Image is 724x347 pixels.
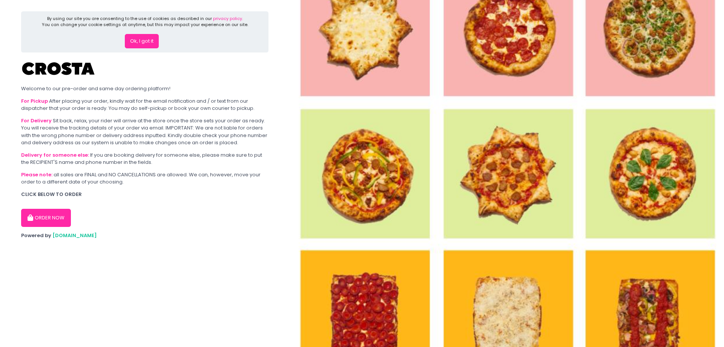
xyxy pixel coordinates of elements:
[21,191,268,198] div: CLICK BELOW TO ORDER
[21,151,268,166] div: If you are booking delivery for someone else, please make sure to put the RECIPIENT'S name and ph...
[21,97,268,112] div: After placing your order, kindly wait for the email notification and / or text from our dispatche...
[42,15,248,28] div: By using our site you are consenting to the use of cookies as described in our You can change you...
[125,34,159,48] button: Ok, I got it
[52,232,97,239] a: [DOMAIN_NAME]
[21,117,268,147] div: Sit back, relax, your rider will arrive at the store once the store sets your order as ready. You...
[21,117,52,124] b: For Delivery
[21,232,268,239] div: Powered by
[21,171,52,178] b: Please note:
[21,171,268,186] div: all sales are FINAL and NO CANCELLATIONS are allowed. We can, however, move your order to a diffe...
[21,151,89,159] b: Delivery for someone else:
[21,209,71,227] button: ORDER NOW
[21,57,97,80] img: Crosta Pizzeria
[21,85,268,93] div: Welcome to our pre-order and same day ordering platform!
[213,15,243,22] a: privacy policy.
[21,97,48,105] b: For Pickup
